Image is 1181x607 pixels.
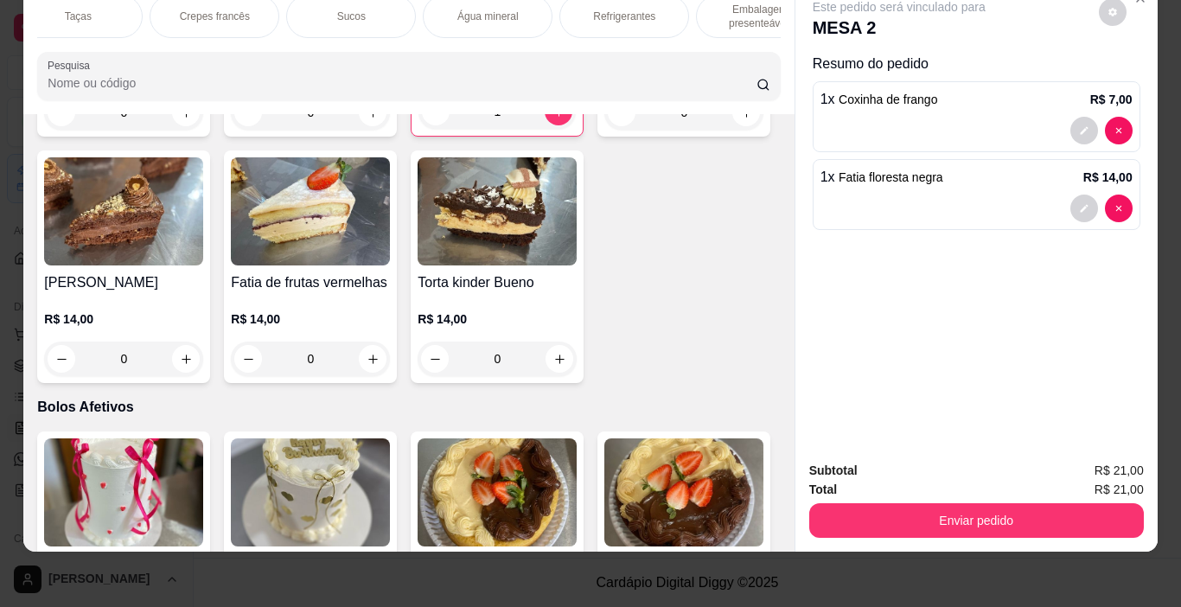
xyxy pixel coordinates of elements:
[839,170,943,184] span: Fatia floresta negra
[1105,117,1133,144] button: decrease-product-quantity
[813,54,1140,74] p: Resumo do pedido
[1095,461,1144,480] span: R$ 21,00
[1083,169,1133,186] p: R$ 14,00
[337,10,366,23] p: Sucos
[809,482,837,496] strong: Total
[546,345,573,373] button: increase-product-quantity
[234,345,262,373] button: decrease-product-quantity
[231,310,390,328] p: R$ 14,00
[809,503,1144,538] button: Enviar pedido
[711,3,811,30] p: Embalagens presenteáveis
[44,157,203,265] img: product-image
[1070,117,1098,144] button: decrease-product-quantity
[839,93,937,106] span: Coxinha de frango
[418,272,577,293] h4: Torta kinder Bueno
[1095,480,1144,499] span: R$ 21,00
[44,438,203,546] img: product-image
[1105,195,1133,222] button: decrease-product-quantity
[418,310,577,328] p: R$ 14,00
[421,345,449,373] button: decrease-product-quantity
[604,438,763,546] img: product-image
[44,272,203,293] h4: [PERSON_NAME]
[65,10,92,23] p: Taças
[231,438,390,546] img: product-image
[593,10,655,23] p: Refrigerantes
[44,310,203,328] p: R$ 14,00
[359,345,386,373] button: increase-product-quantity
[48,58,96,73] label: Pesquisa
[809,463,858,477] strong: Subtotal
[820,167,943,188] p: 1 x
[180,10,250,23] p: Crepes francês
[48,74,756,92] input: Pesquisa
[231,157,390,265] img: product-image
[48,345,75,373] button: decrease-product-quantity
[1070,195,1098,222] button: decrease-product-quantity
[231,272,390,293] h4: Fatia de frutas vermelhas
[37,397,780,418] p: Bolos Afetivos
[418,157,577,265] img: product-image
[418,438,577,546] img: product-image
[172,345,200,373] button: increase-product-quantity
[820,89,938,110] p: 1 x
[813,16,986,40] p: MESA 2
[1090,91,1133,108] p: R$ 7,00
[457,10,519,23] p: Água mineral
